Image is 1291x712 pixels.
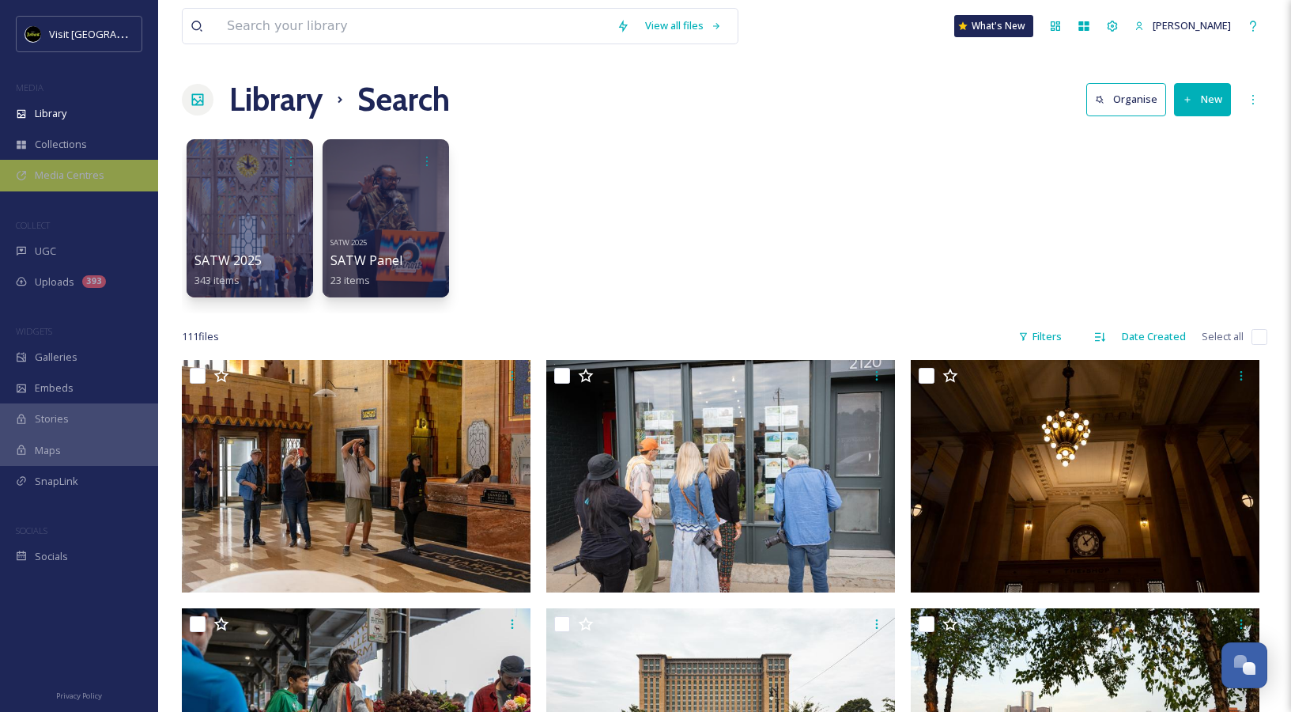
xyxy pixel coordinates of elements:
div: Filters [1010,321,1070,352]
span: Maps [35,443,61,458]
span: Collections [35,137,87,152]
span: Socials [35,549,68,564]
img: ext_1758471676.034285_cfalsettiphoto@gmail.com-IMG_9173.jpg [546,360,895,593]
span: SATW 2025 [194,252,262,269]
span: SATW 2025 [330,237,367,248]
a: View all files [637,10,730,41]
span: Library [35,106,66,121]
span: 23 items [330,273,370,287]
a: What's New [954,15,1033,37]
span: WIDGETS [16,325,52,337]
span: [PERSON_NAME] [1153,18,1231,32]
span: SATW Panel [330,252,402,269]
span: UGC [35,244,56,259]
a: SATW 2025SATW Panel23 items [330,233,402,287]
img: VISIT%20DETROIT%20LOGO%20-%20BLACK%20BACKGROUND.png [25,26,41,42]
a: SATW 2025343 items [194,253,262,287]
a: Library [229,76,323,123]
img: ext_1758471675.800351_cfalsettiphoto@gmail.com-IMG_9171.jpg [911,360,1259,593]
span: COLLECT [16,219,50,231]
a: Privacy Policy [56,685,102,704]
span: Stories [35,411,69,426]
div: Date Created [1114,321,1194,352]
span: Media Centres [35,168,104,183]
span: Privacy Policy [56,691,102,701]
button: New [1174,83,1231,116]
span: Visit [GEOGRAPHIC_DATA] [49,26,172,41]
button: Open Chat [1221,642,1267,688]
div: 393 [82,275,106,288]
span: 343 items [194,273,240,287]
button: Organise [1086,83,1166,116]
span: MEDIA [16,81,43,93]
span: Embeds [35,381,74,396]
span: 111 file s [182,329,219,344]
span: SnapLink [35,474,78,489]
input: Search your library [219,9,609,44]
a: [PERSON_NAME] [1127,10,1239,41]
span: SOCIALS [16,525,47,536]
h1: Search [357,76,450,123]
img: ext_1758471676.178738_cfalsettiphoto@gmail.com-IMG_9181.jpg [182,360,530,593]
span: Select all [1202,329,1244,344]
span: Uploads [35,275,74,290]
span: Galleries [35,350,77,365]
